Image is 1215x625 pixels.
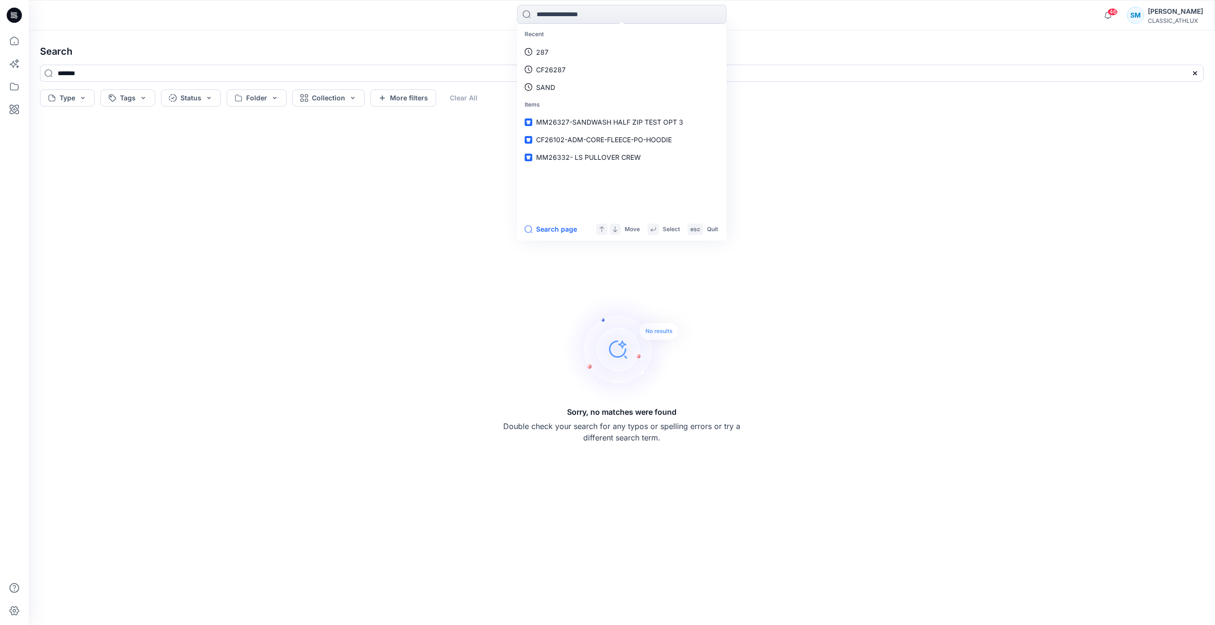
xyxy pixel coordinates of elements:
a: 287 [519,43,725,61]
button: Search page [525,224,577,235]
button: Type [40,89,95,107]
p: Items [519,96,725,114]
span: MM26327-SANDWASH HALF ZIP TEST OPT 3 [536,118,683,126]
button: Status [161,89,221,107]
p: Double check your search for any typos or spelling errors or try a different search term. [503,420,741,443]
a: MM26332- LS PULLOVER CREW [519,148,725,166]
p: 287 [536,47,548,57]
p: SAND [536,82,555,92]
a: MM26327-SANDWASH HALF ZIP TEST OPT 3 [519,113,725,131]
a: CF26102-ADM-CORE-FLEECE-PO-HOODIE [519,131,725,148]
button: Collection [292,89,365,107]
p: Move [625,225,640,234]
a: SAND [519,78,725,96]
span: 46 [1107,8,1118,16]
p: CF26287 [536,65,566,75]
span: MM26332- LS PULLOVER CREW [536,153,641,161]
p: Recent [519,26,725,43]
p: Quit [707,225,718,234]
a: CF26287 [519,61,725,78]
p: esc [690,225,700,234]
img: Sorry, no matches were found [563,292,696,406]
div: CLASSIC_ATHLUX [1148,17,1203,24]
span: CF26102-ADM-CORE-FLEECE-PO-HOODIE [536,136,672,144]
div: SM [1127,7,1144,24]
button: Tags [100,89,155,107]
button: Folder [227,89,287,107]
p: Select [663,225,680,234]
div: [PERSON_NAME] [1148,6,1203,17]
button: More filters [370,89,436,107]
h4: Search [32,38,1211,65]
h5: Sorry, no matches were found [567,406,677,418]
